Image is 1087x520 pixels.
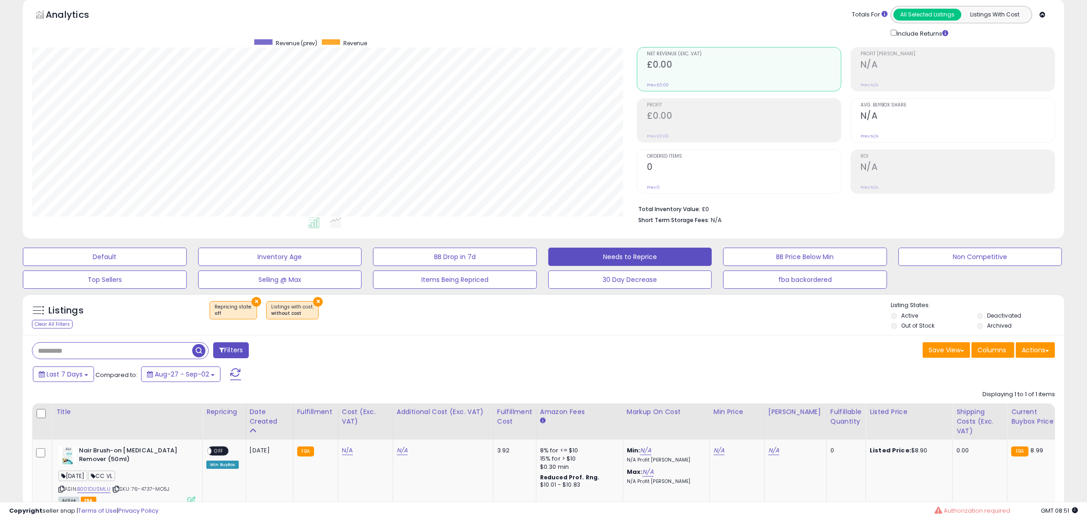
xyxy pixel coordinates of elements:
[830,407,862,426] div: Fulfillable Quantity
[88,471,115,481] span: CC VL
[373,271,537,289] button: Items Being Repriced
[540,417,546,425] small: Amazon Fees.
[198,271,362,289] button: Selling @ Max
[342,407,389,426] div: Cost (Exc. VAT)
[9,506,42,515] strong: Copyright
[250,446,286,455] div: [DATE]
[891,301,1064,310] p: Listing States:
[78,506,117,515] a: Terms of Use
[540,446,616,455] div: 8% for <= $10
[923,342,970,358] button: Save View
[47,370,83,379] span: Last 7 Days
[898,248,1062,266] button: Non Competitive
[971,342,1014,358] button: Columns
[497,407,532,426] div: Fulfillment Cost
[46,8,107,23] h5: Analytics
[252,297,261,307] button: ×
[540,407,619,417] div: Amazon Fees
[961,9,1029,21] button: Listings With Cost
[647,52,841,57] span: Net Revenue (Exc. VAT)
[342,446,353,455] a: N/A
[861,82,878,88] small: Prev: N/A
[711,216,722,224] span: N/A
[32,320,73,329] div: Clear All Filters
[23,248,187,266] button: Default
[638,205,700,213] b: Total Inventory Value:
[768,407,823,417] div: [PERSON_NAME]
[271,303,314,317] span: Listings with cost :
[977,345,1006,355] span: Columns
[638,203,1048,214] li: £0
[982,390,1055,399] div: Displaying 1 to 1 of 1 items
[206,461,239,469] div: Win BuyBox
[861,162,1055,174] h2: N/A
[1041,506,1078,515] span: 2025-09-10 08:51 GMT
[884,28,959,38] div: Include Returns
[540,463,616,471] div: $0.30 min
[987,312,1022,319] label: Deactivated
[987,322,1012,329] label: Archived
[627,478,703,485] p: N/A Profit [PERSON_NAME]
[343,39,367,47] span: Revenue
[830,446,859,455] div: 0
[768,446,779,455] a: N/A
[647,103,841,108] span: Profit
[313,297,323,307] button: ×
[627,467,643,476] b: Max:
[397,446,408,455] a: N/A
[77,485,110,493] a: B001DUSMLU
[155,370,209,379] span: Aug-27 - Sep-02
[901,322,935,329] label: Out of Stock
[647,111,841,123] h2: £0.00
[1011,446,1028,456] small: FBA
[297,446,314,456] small: FBA
[861,111,1055,123] h2: N/A
[647,82,669,88] small: Prev: £0.00
[723,271,887,289] button: fba backordered
[638,216,709,224] b: Short Term Storage Fees:
[956,446,1000,455] div: 0.00
[714,407,761,417] div: Min Price
[623,403,709,440] th: The percentage added to the cost of goods (COGS) that forms the calculator for Min & Max prices.
[627,446,641,455] b: Min:
[647,154,841,159] span: Ordered Items
[23,271,187,289] button: Top Sellers
[373,248,537,266] button: BB Drop in 7d
[548,271,712,289] button: 30 Day Decrease
[271,310,314,317] div: without cost
[861,103,1055,108] span: Avg. Buybox Share
[870,446,945,455] div: $8.90
[642,467,653,477] a: N/A
[211,447,226,455] span: OFF
[627,407,706,417] div: Markup on Cost
[540,455,616,463] div: 15% for > $10
[95,371,137,379] span: Compared to:
[861,52,1055,57] span: Profit [PERSON_NAME]
[627,457,703,463] p: N/A Profit [PERSON_NAME]
[1031,446,1044,455] span: 8.99
[714,446,725,455] a: N/A
[497,446,529,455] div: 3.92
[9,507,158,515] div: seller snap | |
[250,407,289,426] div: Date Created
[956,407,1003,436] div: Shipping Costs (Exc. VAT)
[861,59,1055,72] h2: N/A
[540,473,600,481] b: Reduced Prof. Rng.
[206,407,242,417] div: Repricing
[58,446,77,465] img: 41M5baTVKKL._SL40_.jpg
[893,9,961,21] button: All Selected Listings
[861,133,878,139] small: Prev: N/A
[397,407,489,417] div: Additional Cost (Exc. VAT)
[723,248,887,266] button: BB Price Below Min
[112,485,169,493] span: | SKU: 76-4737-MO5J
[79,446,190,466] b: Nair Brush-on [MEDICAL_DATA] Remover (50ml)
[297,407,334,417] div: Fulfillment
[870,407,949,417] div: Listed Price
[215,303,252,317] span: Repricing state :
[861,185,878,190] small: Prev: N/A
[870,446,911,455] b: Listed Price:
[48,304,84,317] h5: Listings
[56,407,199,417] div: Title
[81,497,96,504] span: FBA
[647,59,841,72] h2: £0.00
